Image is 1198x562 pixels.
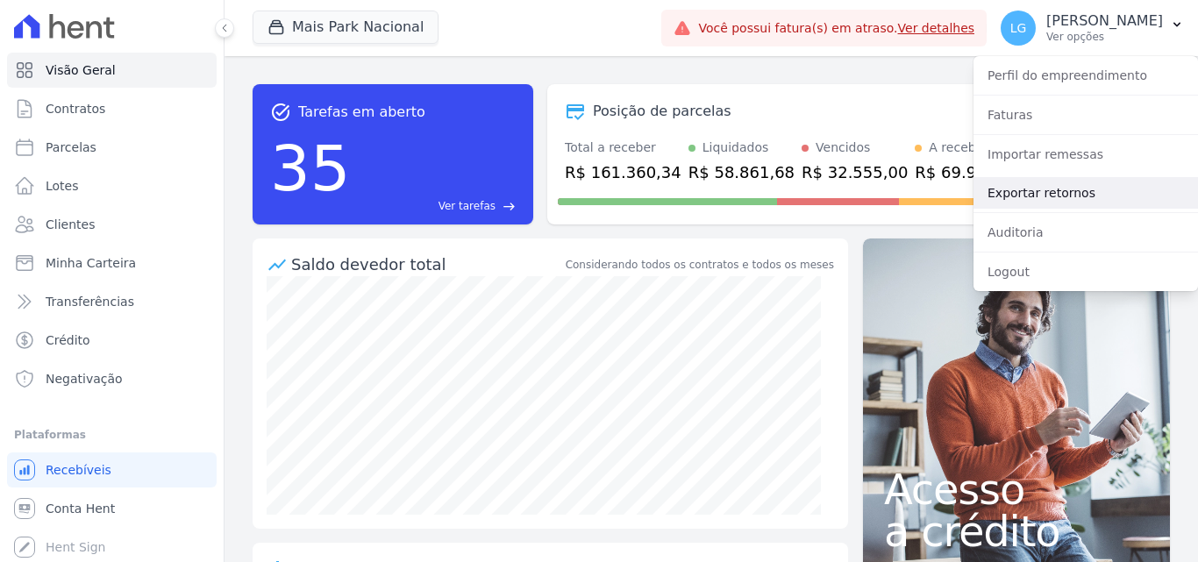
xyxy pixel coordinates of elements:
a: Transferências [7,284,217,319]
div: A receber [929,139,988,157]
a: Contratos [7,91,217,126]
div: Posição de parcelas [593,101,731,122]
span: a crédito [884,510,1149,552]
div: R$ 58.861,68 [688,160,795,184]
div: Considerando todos os contratos e todos os meses [566,257,834,273]
a: Importar remessas [973,139,1198,170]
p: Ver opções [1046,30,1163,44]
span: Negativação [46,370,123,388]
a: Parcelas [7,130,217,165]
span: Você possui fatura(s) em atraso. [698,19,974,38]
a: Exportar retornos [973,177,1198,209]
a: Conta Hent [7,491,217,526]
span: Lotes [46,177,79,195]
a: Recebíveis [7,452,217,487]
p: [PERSON_NAME] [1046,12,1163,30]
a: Visão Geral [7,53,217,88]
div: Total a receber [565,139,681,157]
span: east [503,200,516,213]
a: Minha Carteira [7,245,217,281]
div: R$ 32.555,00 [802,160,908,184]
a: Logout [973,256,1198,288]
div: Saldo devedor total [291,253,562,276]
span: Contratos [46,100,105,117]
span: Conta Hent [46,500,115,517]
span: Minha Carteira [46,254,136,272]
div: Vencidos [816,139,870,157]
span: Recebíveis [46,461,111,479]
span: Clientes [46,216,95,233]
a: Negativação [7,361,217,396]
div: R$ 69.943,66 [915,160,1021,184]
a: Perfil do empreendimento [973,60,1198,91]
a: Auditoria [973,217,1198,248]
span: Acesso [884,468,1149,510]
span: Transferências [46,293,134,310]
span: Visão Geral [46,61,116,79]
div: R$ 161.360,34 [565,160,681,184]
div: Plataformas [14,424,210,445]
span: Parcelas [46,139,96,156]
div: Liquidados [702,139,769,157]
a: Lotes [7,168,217,203]
a: Faturas [973,99,1198,131]
span: LG [1010,22,1027,34]
button: LG [PERSON_NAME] Ver opções [987,4,1198,53]
a: Ver detalhes [898,21,975,35]
a: Ver tarefas east [358,198,516,214]
div: 35 [270,123,351,214]
span: task_alt [270,102,291,123]
a: Clientes [7,207,217,242]
span: Crédito [46,331,90,349]
span: Ver tarefas [439,198,496,214]
span: Tarefas em aberto [298,102,425,123]
a: Crédito [7,323,217,358]
button: Mais Park Nacional [253,11,439,44]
